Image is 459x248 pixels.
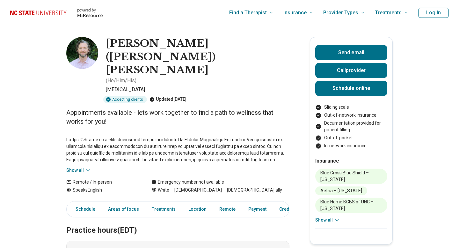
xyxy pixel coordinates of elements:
[315,217,340,223] button: Show all
[106,77,136,84] p: ( He/Him/His )
[315,45,387,60] button: Send email
[148,203,179,216] a: Treatments
[315,104,387,111] li: Sliding scale
[66,167,91,174] button: Show all
[315,142,387,149] li: In-network insurance
[104,203,143,216] a: Areas of focus
[169,187,222,193] span: [DEMOGRAPHIC_DATA]
[229,8,267,17] span: Find a Therapist
[418,8,449,18] button: Log In
[315,169,387,184] li: Blue Cross Blue Shield – [US_STATE]
[66,179,139,186] div: Remote / In-person
[66,108,289,126] p: Appointments available - lets work together to find a path to wellness that works for you!
[106,37,289,77] h1: [PERSON_NAME] ([PERSON_NAME]) [PERSON_NAME]
[222,187,282,193] span: [DEMOGRAPHIC_DATA] ally
[158,187,169,193] span: White
[315,120,387,133] li: Documentation provided for patient filling
[315,112,387,119] li: Out-of-network insurance
[66,136,289,163] p: Lo. Ips D’Sitame co a elits doeiusmod tempo incididuntut la Etdolor Magnaaliqu Enimadmi. Ven quis...
[244,203,270,216] a: Payment
[66,37,98,69] img: Timothy O'Connor, Psychiatrist
[103,96,147,103] div: Accepting clients
[66,210,289,236] h2: Practice hours (EDT)
[315,157,387,165] h2: Insurance
[151,179,224,186] div: Emergency number not available
[375,8,402,17] span: Treatments
[215,203,239,216] a: Remote
[10,3,103,23] a: Home page
[106,86,289,93] p: [MEDICAL_DATA]
[315,186,367,195] li: Aetna – [US_STATE]
[315,198,387,213] li: Blue Home BCBS of UNC – [US_STATE]
[185,203,210,216] a: Location
[149,96,186,103] div: Updated [DATE]
[315,135,387,141] li: Out-of-pocket
[323,8,358,17] span: Provider Types
[315,81,387,96] a: Schedule online
[77,8,103,13] p: powered by
[275,203,307,216] a: Credentials
[66,187,139,193] div: Speaks English
[315,63,387,78] button: Callprovider
[315,104,387,149] ul: Payment options
[283,8,307,17] span: Insurance
[68,203,99,216] a: Schedule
